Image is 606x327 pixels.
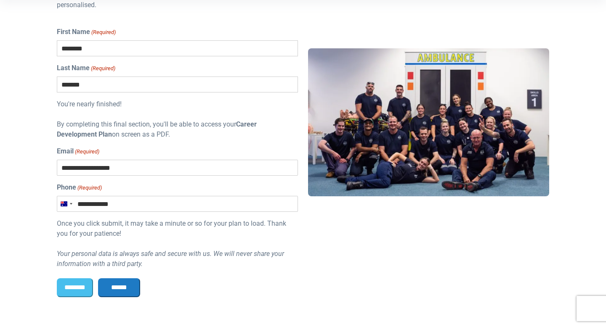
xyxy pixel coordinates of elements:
[57,27,116,37] label: First Name
[74,148,100,156] span: (Required)
[57,219,298,269] div: Once you click submit, it may take a minute or so for your plan to load. Thank you for your patie...
[77,184,102,192] span: (Required)
[57,182,102,193] label: Phone
[57,196,75,211] button: Selected country
[57,99,298,140] div: You're nearly finished! By completing this final section, you'll be able to access your on screen...
[57,63,115,73] label: Last Name
[90,64,116,73] span: (Required)
[57,250,284,268] i: Your personal data is always safe and secure with us. We will never share your information with a...
[57,146,99,156] label: Email
[91,28,116,37] span: (Required)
